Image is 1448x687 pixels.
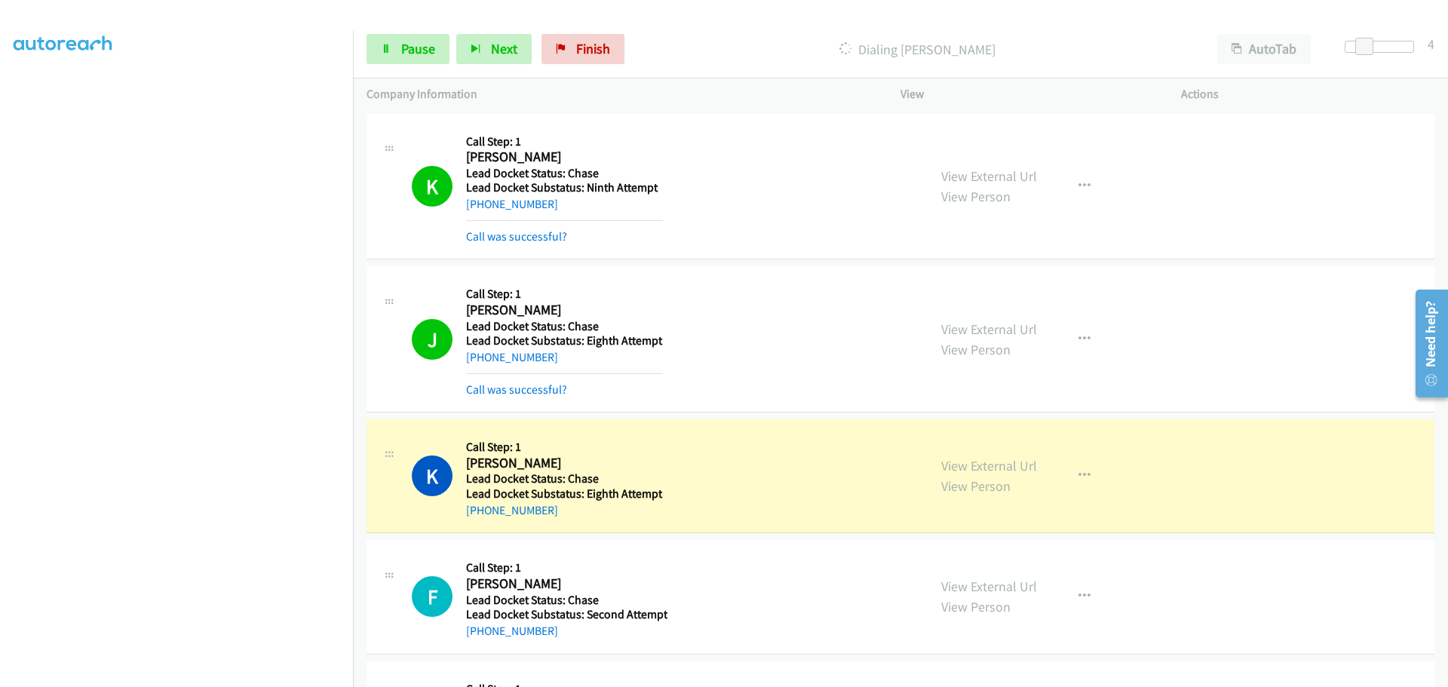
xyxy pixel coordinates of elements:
[466,486,663,501] h5: Lead Docket Substatus: Eighth Attempt
[541,34,624,64] a: Finish
[466,134,663,149] h5: Call Step: 1
[645,39,1190,60] p: Dialing [PERSON_NAME]
[412,576,452,617] div: The call is yet to be attempted
[466,180,663,195] h5: Lead Docket Substatus: Ninth Attempt
[466,560,667,575] h5: Call Step: 1
[412,455,452,496] h1: K
[941,167,1037,185] a: View External Url
[1181,85,1434,103] p: Actions
[466,471,663,486] h5: Lead Docket Status: Chase
[466,302,663,319] h2: [PERSON_NAME]
[412,576,452,617] h1: F
[466,229,567,244] a: Call was successful?
[941,477,1011,495] a: View Person
[466,319,663,334] h5: Lead Docket Status: Chase
[466,333,663,348] h5: Lead Docket Substatus: Eighth Attempt
[466,287,663,302] h5: Call Step: 1
[941,341,1011,358] a: View Person
[576,40,610,57] span: Finish
[466,166,663,181] h5: Lead Docket Status: Chase
[941,457,1037,474] a: View External Url
[466,624,558,638] a: [PHONE_NUMBER]
[900,85,1154,103] p: View
[466,149,663,166] h2: [PERSON_NAME]
[941,598,1011,615] a: View Person
[412,166,452,207] h1: K
[466,440,663,455] h5: Call Step: 1
[466,593,667,608] h5: Lead Docket Status: Chase
[367,85,873,103] p: Company Information
[401,40,435,57] span: Pause
[941,188,1011,205] a: View Person
[466,607,667,622] h5: Lead Docket Substatus: Second Attempt
[466,382,567,397] a: Call was successful?
[412,319,452,360] h1: J
[466,197,558,211] a: [PHONE_NUMBER]
[941,578,1037,595] a: View External Url
[1404,284,1448,403] iframe: Resource Center
[466,350,558,364] a: [PHONE_NUMBER]
[1217,34,1311,64] button: AutoTab
[456,34,532,64] button: Next
[466,575,663,593] h2: [PERSON_NAME]
[491,40,517,57] span: Next
[941,320,1037,338] a: View External Url
[367,34,449,64] a: Pause
[466,503,558,517] a: [PHONE_NUMBER]
[466,455,663,472] h2: [PERSON_NAME]
[1428,34,1434,54] div: 4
